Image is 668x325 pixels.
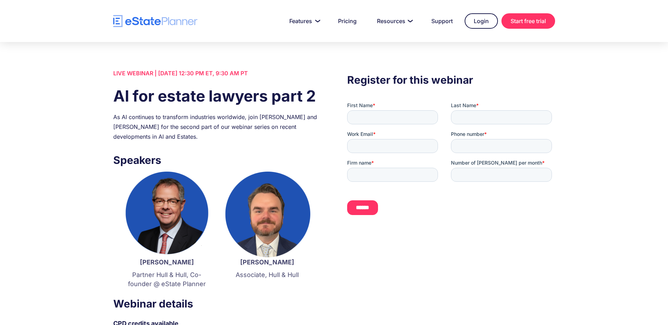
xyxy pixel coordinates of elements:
p: Partner Hull & Hull, Co-founder @ eState Planner [124,270,210,289]
p: Associate, Hull & Hull [224,270,310,279]
a: Login [465,13,498,29]
a: Features [281,14,326,28]
a: Resources [369,14,419,28]
h3: Speakers [113,152,321,168]
iframe: Form 0 [347,102,555,221]
div: As AI continues to transform industries worldwide, join [PERSON_NAME] and [PERSON_NAME] for the s... [113,112,321,141]
h3: Register for this webinar [347,72,555,88]
strong: [PERSON_NAME] [140,258,194,266]
a: Support [423,14,461,28]
strong: [PERSON_NAME] [240,258,294,266]
h3: Webinar details [113,296,321,312]
a: home [113,15,197,27]
a: Pricing [330,14,365,28]
a: Start free trial [501,13,555,29]
h1: AI for estate lawyers part 2 [113,85,321,107]
div: LIVE WEBINAR | [DATE] 12:30 PM ET, 9:30 AM PT [113,68,321,78]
